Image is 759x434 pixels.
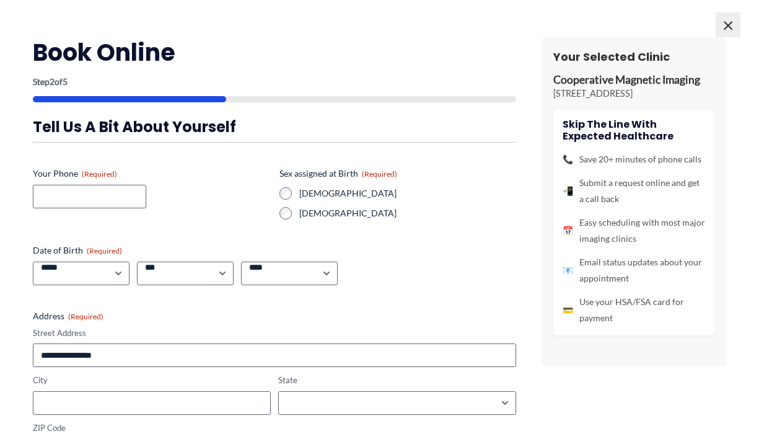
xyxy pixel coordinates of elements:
span: 5 [63,76,68,87]
label: [DEMOGRAPHIC_DATA] [299,207,516,219]
legend: Date of Birth [33,244,122,257]
span: 2 [50,76,55,87]
label: State [278,374,516,386]
span: 📅 [563,223,573,239]
label: ZIP Code [33,422,271,434]
label: Street Address [33,327,516,339]
span: (Required) [68,312,103,321]
span: (Required) [82,169,117,179]
span: 📧 [563,262,573,278]
label: [DEMOGRAPHIC_DATA] [299,187,516,200]
span: 💳 [563,302,573,318]
p: Cooperative Magnetic Imaging [553,73,714,87]
p: [STREET_ADDRESS] [553,87,714,100]
p: Step of [33,77,516,86]
span: × [716,12,740,37]
li: Email status updates about your appointment [563,254,705,286]
h2: Book Online [33,37,516,68]
span: 📞 [563,151,573,167]
h3: Your Selected Clinic [553,50,714,64]
li: Use your HSA/FSA card for payment [563,294,705,326]
legend: Address [33,310,103,322]
h4: Skip the line with Expected Healthcare [563,118,705,142]
label: City [33,374,271,386]
li: Submit a request online and get a call back [563,175,705,207]
span: (Required) [87,246,122,255]
legend: Sex assigned at Birth [279,167,397,180]
label: Your Phone [33,167,270,180]
li: Easy scheduling with most major imaging clinics [563,215,705,247]
span: (Required) [362,169,397,179]
li: Save 20+ minutes of phone calls [563,151,705,167]
h3: Tell us a bit about yourself [33,117,516,136]
span: 📲 [563,183,573,199]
